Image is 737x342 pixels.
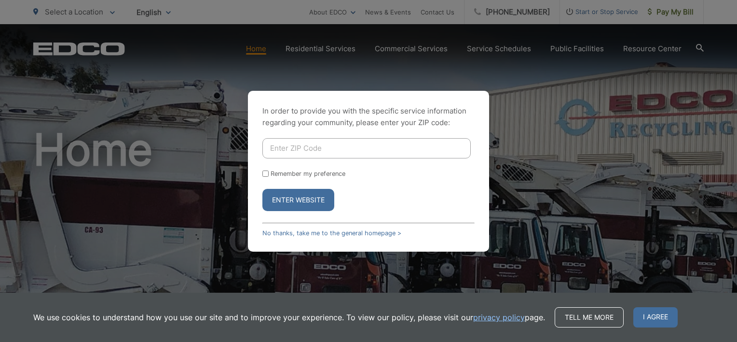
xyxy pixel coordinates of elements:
a: privacy policy [473,312,525,323]
button: Enter Website [262,189,334,211]
span: I agree [633,307,678,328]
p: We use cookies to understand how you use our site and to improve your experience. To view our pol... [33,312,545,323]
p: In order to provide you with the specific service information regarding your community, please en... [262,105,475,128]
a: Tell me more [555,307,624,328]
a: No thanks, take me to the general homepage > [262,229,401,237]
input: Enter ZIP Code [262,138,471,158]
label: Remember my preference [271,170,345,177]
